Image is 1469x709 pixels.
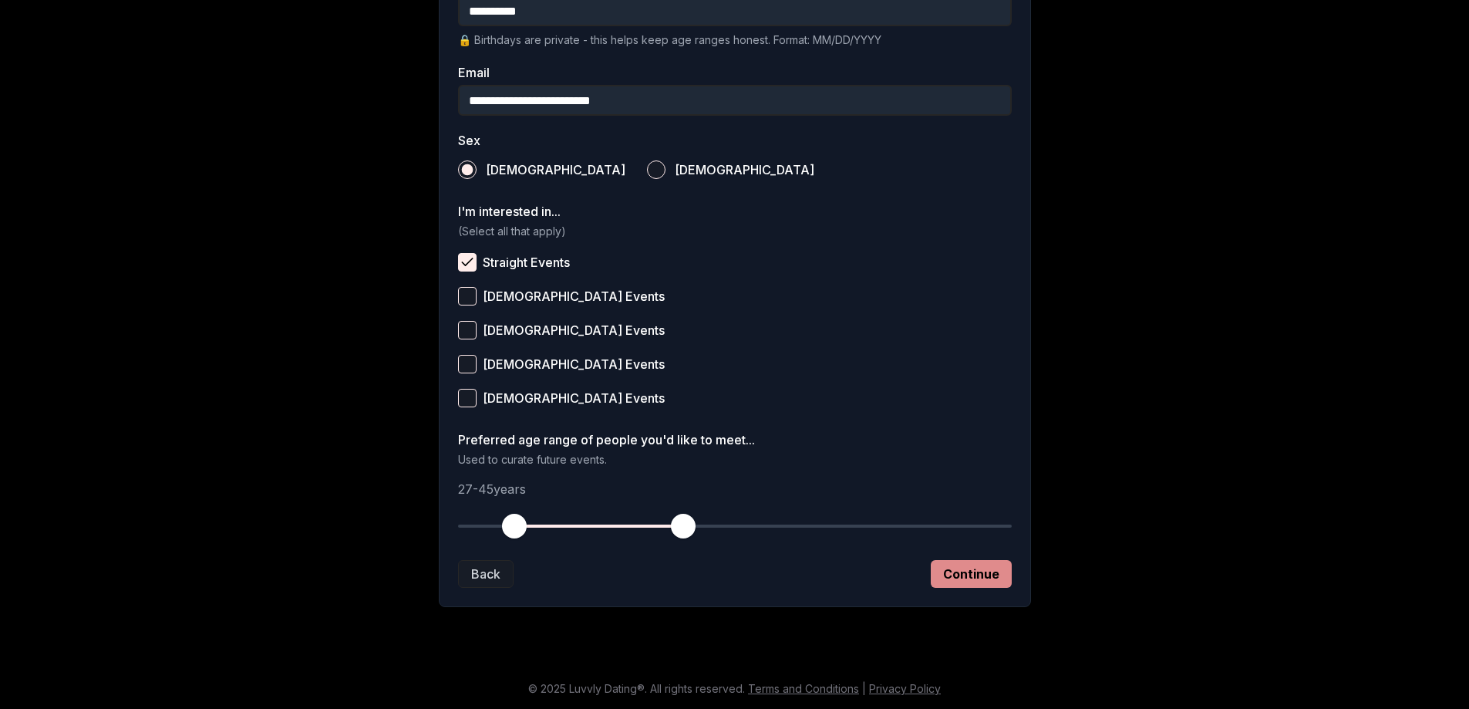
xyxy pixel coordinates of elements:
p: Used to curate future events. [458,452,1012,468]
a: Privacy Policy [869,682,941,695]
span: | [862,682,866,695]
button: [DEMOGRAPHIC_DATA] Events [458,355,477,373]
p: 🔒 Birthdays are private - this helps keep age ranges honest. Format: MM/DD/YYYY [458,32,1012,48]
button: Back [458,560,514,588]
span: [DEMOGRAPHIC_DATA] Events [483,324,665,336]
label: Email [458,66,1012,79]
button: [DEMOGRAPHIC_DATA] [458,160,477,179]
span: [DEMOGRAPHIC_DATA] Events [483,290,665,302]
button: Straight Events [458,253,477,272]
p: 27 - 45 years [458,480,1012,498]
span: [DEMOGRAPHIC_DATA] Events [483,392,665,404]
button: [DEMOGRAPHIC_DATA] Events [458,287,477,306]
button: [DEMOGRAPHIC_DATA] [647,160,665,179]
button: [DEMOGRAPHIC_DATA] Events [458,321,477,339]
label: Preferred age range of people you'd like to meet... [458,434,1012,446]
label: Sex [458,134,1012,147]
span: [DEMOGRAPHIC_DATA] [675,164,814,176]
button: [DEMOGRAPHIC_DATA] Events [458,389,477,407]
label: I'm interested in... [458,205,1012,218]
button: Continue [931,560,1012,588]
a: Terms and Conditions [748,682,859,695]
span: Straight Events [483,256,570,268]
p: (Select all that apply) [458,224,1012,239]
span: [DEMOGRAPHIC_DATA] [486,164,625,176]
span: [DEMOGRAPHIC_DATA] Events [483,358,665,370]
